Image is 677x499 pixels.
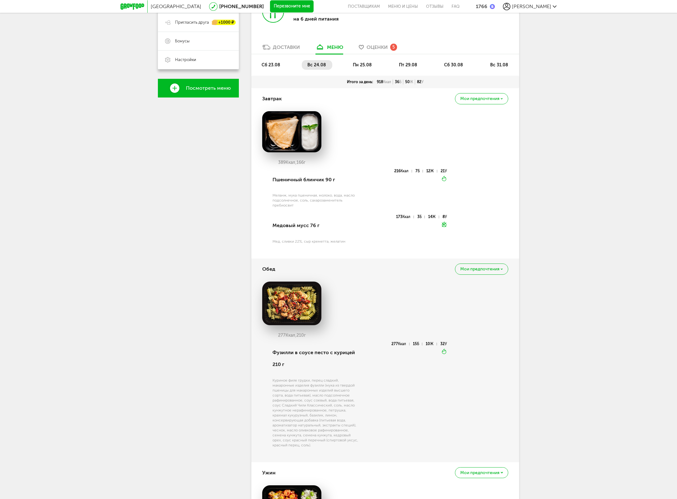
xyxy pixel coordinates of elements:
div: 918 [375,79,393,84]
span: Пригласить друга [175,20,209,25]
div: 1766 [476,3,487,9]
span: сб 23.08 [262,62,280,68]
span: Ккал, [286,333,296,338]
div: 50 [403,79,415,84]
a: Настройки [158,50,239,69]
span: Ккал [402,215,410,219]
div: Итого за день: [345,79,375,84]
img: big_R2VmYTuJm77ko16d.png [262,111,321,152]
span: Ккал [400,169,409,173]
a: меню [312,44,346,54]
div: Пшеничный блинчик 90 г [272,169,359,190]
a: Бонусы [158,32,239,50]
span: сб 30.08 [444,62,463,68]
div: 5 [390,44,397,50]
span: Б [417,342,419,346]
span: Ж [430,342,433,346]
span: Посмотреть меню [186,85,231,91]
button: Перезвоните мне [270,0,314,13]
span: Ккал [383,80,391,84]
span: [PERSON_NAME] [512,3,551,9]
span: Мои предпочтения [460,97,499,101]
div: Мед, сливки 22%, сыр креметта, желатин [272,239,359,244]
span: г [304,333,306,338]
span: Ж [432,215,436,219]
span: Б [419,215,422,219]
img: bonus_b.cdccf46.png [490,4,495,9]
div: 12 [426,170,437,173]
div: +1000 ₽ [212,20,236,25]
span: Бонусы [175,38,190,44]
span: пт 29.08 [399,62,417,68]
span: У [421,80,424,84]
div: 82 [415,79,425,84]
span: Б [418,169,420,173]
span: [GEOGRAPHIC_DATA] [151,3,201,9]
a: Посмотреть меню [158,79,239,97]
a: Доставки [259,44,303,54]
h4: Обед [262,263,275,275]
div: 7 [415,170,423,173]
span: У [445,169,447,173]
a: Пригласить друга +1000 ₽ [158,13,239,32]
div: 389 166 [262,160,321,165]
div: 173 [396,216,414,218]
h4: Завтрак [262,93,282,105]
p: на 6 дней питания [293,16,374,22]
div: Куриное филе грудки, перец сладкий, макаронные изделия фузилли (мука из твердой пшеницы для макар... [272,378,359,448]
span: Настройки [175,57,196,63]
img: big_EqMghffVEuKOAexP.png [262,282,321,325]
span: вс 31.08 [490,62,508,68]
a: [PHONE_NUMBER] [219,3,264,9]
div: 10 [426,343,437,345]
h4: Ужин [262,467,276,479]
div: Меланж, мука пшеничная, молоко, вода, масло подсолнечное, соль, сахарозаменитель пребиосвит [272,193,359,208]
div: 36 [393,79,403,84]
div: 216 [394,170,412,173]
div: 277 [391,343,409,345]
span: Мои предпочтения [460,471,499,475]
div: 15 [413,343,422,345]
span: Оценки [367,44,388,50]
div: 21 [441,170,447,173]
span: пн 25.08 [353,62,372,68]
span: У [445,215,447,219]
div: Фузилли в соусе песто с курицей 210 г [272,342,359,375]
span: Ж [410,80,413,84]
span: вс 24.08 [307,62,326,68]
div: 277 210 [262,333,321,338]
span: Ккал [398,342,406,346]
div: Доставки [273,44,300,50]
div: Медовый мусс 76 г [272,215,359,236]
div: 3 [417,216,425,218]
span: Ккал, [286,160,296,165]
span: У [445,342,447,346]
div: меню [327,44,343,50]
div: 8 [443,216,447,218]
span: Ж [430,169,434,173]
span: Б [399,80,401,84]
div: 32 [440,343,447,345]
div: 14 [428,216,439,218]
span: г [304,160,305,165]
a: Оценки 5 [356,44,400,54]
span: Мои предпочтения [460,267,499,271]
